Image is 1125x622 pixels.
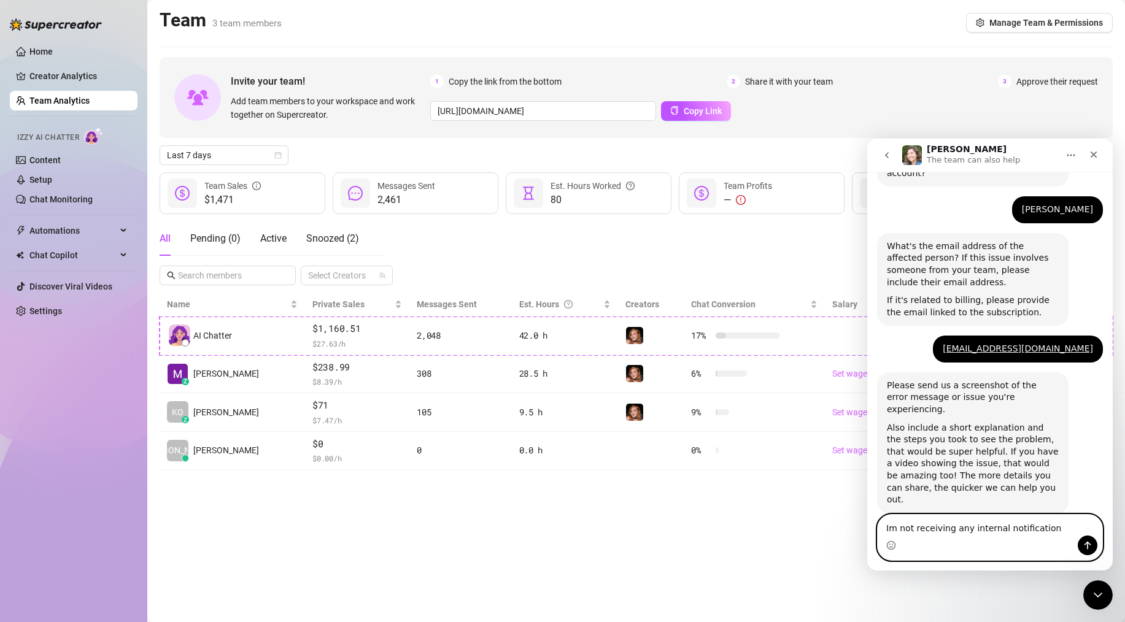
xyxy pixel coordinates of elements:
[1083,580,1113,610] iframe: Intercom live chat
[521,186,536,201] span: hourglass
[377,181,435,191] span: Messages Sent
[430,75,444,88] span: 1
[379,272,386,279] span: team
[16,226,26,236] span: thunderbolt
[691,329,711,342] span: 17 %
[145,443,211,457] span: [PERSON_NAME]
[832,445,881,455] a: Set wageedit
[312,337,402,350] span: $ 27.63 /h
[724,181,772,191] span: Team Profits
[29,194,93,204] a: Chat Monitoring
[167,146,281,164] span: Last 7 days
[449,75,562,88] span: Copy the link from the bottom
[966,13,1113,33] button: Manage Team & Permissions
[10,18,102,31] img: logo-BBDzfeDw.svg
[998,75,1011,88] span: 3
[867,139,1113,570] iframe: Intercom live chat
[626,179,635,193] span: question-circle
[417,405,504,419] div: 105
[312,437,402,451] span: $0
[193,329,232,342] span: AI Chatter
[691,299,756,309] span: Chat Conversion
[626,365,643,382] img: Mochi
[182,416,189,423] div: z
[519,367,611,380] div: 28.5 h
[691,443,711,457] span: 0 %
[312,414,402,426] span: $ 7.47 /h
[167,271,176,280] span: search
[618,293,684,317] th: Creators
[172,405,184,419] span: KO
[178,269,279,282] input: Search members
[312,398,402,413] span: $71
[417,329,504,342] div: 2,048
[169,324,190,346] img: izzy-ai-chatter-avatar-DDCN_rTZ.svg
[832,369,881,378] a: Set wageedit
[661,101,731,121] button: Copy Link
[260,232,287,244] span: Active
[193,367,259,380] span: [PERSON_NAME]
[519,405,611,419] div: 9.5 h
[204,193,261,207] span: $1,471
[976,18,984,27] span: setting
[182,378,189,385] div: z
[417,299,477,309] span: Messages Sent
[551,179,635,193] div: Est. Hours Worked
[564,298,573,311] span: question-circle
[832,299,857,309] span: Salary
[29,282,112,291] a: Discover Viral Videos
[193,405,259,419] span: [PERSON_NAME]
[691,405,711,419] span: 9 %
[204,179,261,193] div: Team Sales
[626,327,643,344] img: Mochi
[160,231,171,246] div: All
[417,443,504,457] div: 0
[306,232,359,244] span: Snoozed ( 2 )
[694,186,709,201] span: dollar-circle
[745,75,833,88] span: Share it with your team
[348,186,363,201] span: message
[519,298,601,311] div: Est. Hours
[29,245,117,265] span: Chat Copilot
[29,66,128,86] a: Creator Analytics
[231,74,430,89] span: Invite your team!
[519,443,611,457] div: 0.0 h
[670,106,679,115] span: copy
[175,186,190,201] span: dollar-circle
[691,367,711,380] span: 6 %
[29,221,117,240] span: Automations
[312,299,365,309] span: Private Sales
[168,364,188,384] img: Melty Mochi
[736,195,746,205] span: exclamation-circle
[167,298,288,311] span: Name
[29,47,53,56] a: Home
[160,293,305,317] th: Name
[519,329,611,342] div: 42.0 h
[312,360,402,375] span: $238.99
[231,94,425,121] span: Add team members to your workspace and work together on Supercreator.
[312,452,402,464] span: $ 0.00 /h
[417,367,504,380] div: 308
[684,106,722,116] span: Copy Link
